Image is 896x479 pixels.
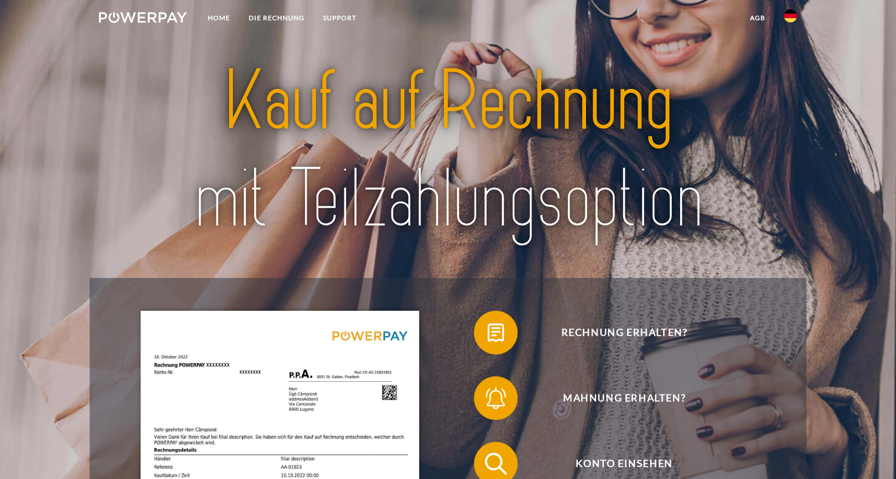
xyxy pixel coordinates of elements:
img: qb_bell.svg [482,385,510,412]
a: agb [741,8,775,28]
img: qb_search.svg [482,450,510,477]
a: Home [198,8,239,28]
img: title-powerpay_de.svg [133,48,763,253]
img: qb_bill.svg [482,319,510,346]
a: DIE RECHNUNG [239,8,314,28]
span: Rechnung erhalten? [490,311,758,354]
button: Rechnung erhalten? [474,311,758,354]
span: Mahnung erhalten? [490,376,758,420]
a: SUPPORT [314,8,366,28]
button: Mahnung erhalten? [474,376,758,420]
img: logo-powerpay-white.svg [99,12,187,23]
img: de [784,9,797,22]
